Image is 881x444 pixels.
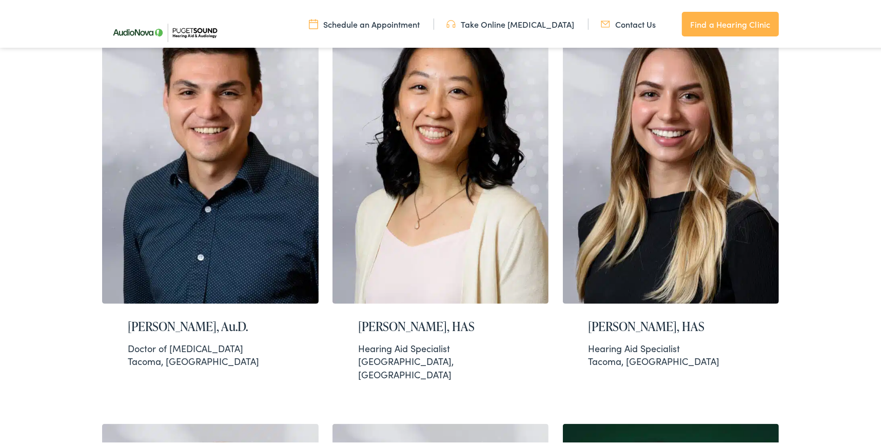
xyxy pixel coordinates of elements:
img: utility icon [601,17,610,28]
a: Find a Hearing Clinic [682,10,778,35]
h2: [PERSON_NAME], HAS [589,318,754,333]
a: Take Online [MEDICAL_DATA] [446,17,574,28]
img: utility icon [309,17,318,28]
div: [GEOGRAPHIC_DATA], [GEOGRAPHIC_DATA] [358,340,523,379]
a: Contact Us [601,17,656,28]
h2: [PERSON_NAME], HAS [358,318,523,333]
img: utility icon [446,17,456,28]
div: Tacoma, [GEOGRAPHIC_DATA] [128,340,293,366]
a: Schedule an Appointment [309,17,420,28]
h2: [PERSON_NAME], Au.D. [128,318,293,333]
div: Doctor of [MEDICAL_DATA] [128,340,293,353]
div: Hearing Aid Specialist [358,340,523,353]
div: Hearing Aid Specialist [589,340,754,353]
div: Tacoma, [GEOGRAPHIC_DATA] [589,340,754,366]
